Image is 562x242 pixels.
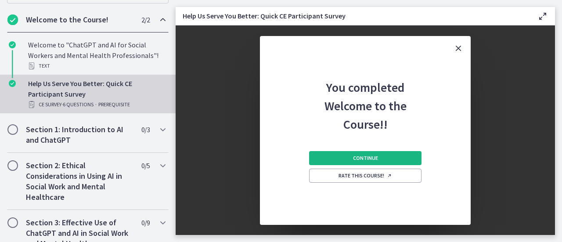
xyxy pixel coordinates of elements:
i: Opens in a new window [387,173,392,178]
i: Completed [9,80,16,87]
span: PREREQUISITE [98,99,130,110]
h2: Section 1: Introduction to AI and ChatGPT [26,124,133,145]
span: 0 / 5 [141,160,150,171]
div: Help Us Serve You Better: Quick CE Participant Survey [28,78,165,110]
div: Welcome to "ChatGPT and AI for Social Workers and Mental Health Professionals"! [28,40,165,71]
a: Rate this course! Opens in a new window [309,169,421,183]
button: Close [446,36,471,61]
button: Continue [309,151,421,165]
span: 0 / 3 [141,124,150,135]
span: · [95,99,97,110]
h2: You completed Welcome to the Course!! [307,61,423,134]
i: Completed [9,41,16,48]
i: Completed [7,14,18,25]
div: Text [28,61,165,71]
h2: Welcome to the Course! [26,14,133,25]
span: · 6 Questions [61,99,94,110]
div: CE Survey [28,99,165,110]
h3: Help Us Serve You Better: Quick CE Participant Survey [183,11,523,21]
span: 2 / 2 [141,14,150,25]
span: Continue [353,155,378,162]
span: Rate this course! [339,172,392,179]
span: 0 / 9 [141,217,150,228]
h2: Section 2: Ethical Considerations in Using AI in Social Work and Mental Healthcare [26,160,133,202]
